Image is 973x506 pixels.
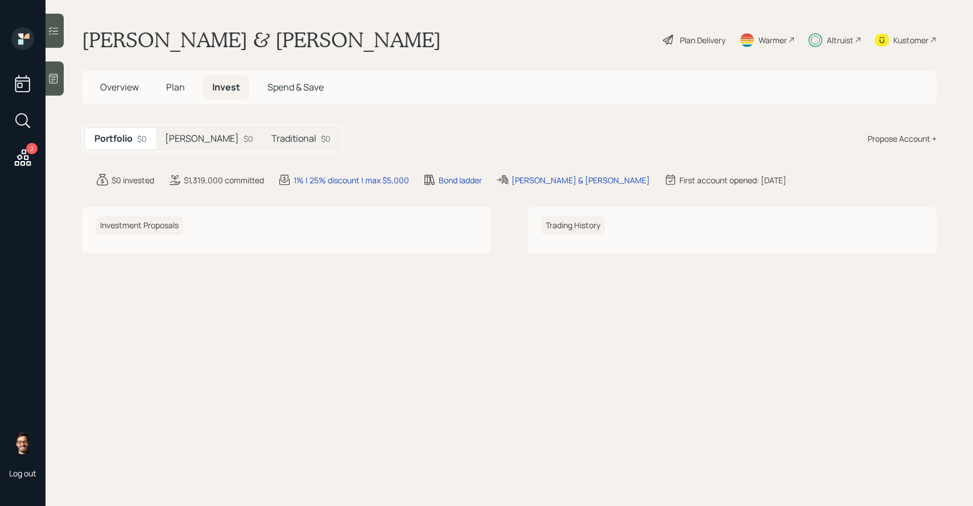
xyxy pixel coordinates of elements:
div: First account opened: [DATE] [679,174,786,186]
span: Invest [212,81,240,93]
h5: Portfolio [94,133,133,144]
div: Bond ladder [439,174,482,186]
div: $0 [321,133,331,145]
div: Altruist [827,34,854,46]
div: 2 [26,143,38,154]
div: Propose Account + [868,133,937,145]
h1: [PERSON_NAME] & [PERSON_NAME] [82,27,441,52]
h5: Traditional [271,133,316,144]
div: $0 [137,133,147,145]
span: Overview [100,81,139,93]
div: Log out [9,468,36,479]
div: $0 invested [112,174,154,186]
h5: [PERSON_NAME] [165,133,239,144]
div: Plan Delivery [680,34,725,46]
img: sami-boghos-headshot.png [11,431,34,454]
div: Warmer [758,34,787,46]
h6: Investment Proposals [96,216,183,235]
h6: Trading History [541,216,605,235]
span: Plan [166,81,185,93]
div: $1,319,000 committed [184,174,264,186]
div: Kustomer [893,34,929,46]
span: Spend & Save [267,81,324,93]
div: 1% | 25% discount | max $5,000 [294,174,409,186]
div: $0 [244,133,253,145]
div: [PERSON_NAME] & [PERSON_NAME] [512,174,650,186]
